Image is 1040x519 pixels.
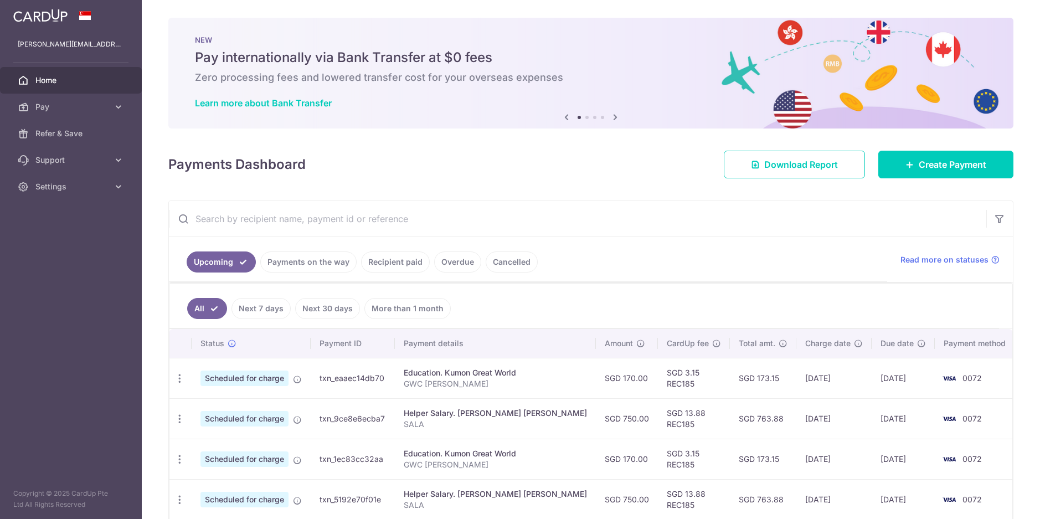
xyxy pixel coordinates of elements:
[872,439,935,479] td: [DATE]
[295,298,360,319] a: Next 30 days
[962,495,982,504] span: 0072
[195,71,987,84] h6: Zero processing fees and lowered transfer cost for your overseas expenses
[169,201,986,237] input: Search by recipient name, payment id or reference
[404,459,587,470] p: GWC [PERSON_NAME]
[919,158,986,171] span: Create Payment
[200,451,289,467] span: Scheduled for charge
[168,155,306,174] h4: Payments Dashboard
[13,9,68,22] img: CardUp
[900,254,1000,265] a: Read more on statuses
[404,419,587,430] p: SALA
[200,371,289,386] span: Scheduled for charge
[796,439,872,479] td: [DATE]
[311,398,395,439] td: txn_9ce8e6ecba7
[200,338,224,349] span: Status
[658,358,730,398] td: SGD 3.15 REC185
[231,298,291,319] a: Next 7 days
[311,439,395,479] td: txn_1ec83cc32aa
[35,75,109,86] span: Home
[764,158,838,171] span: Download Report
[404,408,587,419] div: Helper Salary. [PERSON_NAME] [PERSON_NAME]
[881,338,914,349] span: Due date
[805,338,851,349] span: Charge date
[404,489,587,500] div: Helper Salary. [PERSON_NAME] [PERSON_NAME]
[35,101,109,112] span: Pay
[260,251,357,273] a: Payments on the way
[404,500,587,511] p: SALA
[596,398,658,439] td: SGD 750.00
[878,151,1013,178] a: Create Payment
[962,373,982,383] span: 0072
[730,439,796,479] td: SGD 173.15
[195,35,987,44] p: NEW
[658,439,730,479] td: SGD 3.15 REC185
[187,251,256,273] a: Upcoming
[938,493,960,506] img: Bank Card
[18,39,124,50] p: [PERSON_NAME][EMAIL_ADDRESS][PERSON_NAME][DOMAIN_NAME]
[724,151,865,178] a: Download Report
[311,358,395,398] td: txn_eaaec14db70
[35,128,109,139] span: Refer & Save
[195,97,332,109] a: Learn more about Bank Transfer
[796,398,872,439] td: [DATE]
[187,298,227,319] a: All
[168,18,1013,129] img: Bank transfer banner
[935,329,1019,358] th: Payment method
[596,358,658,398] td: SGD 170.00
[938,412,960,425] img: Bank Card
[486,251,538,273] a: Cancelled
[730,398,796,439] td: SGD 763.88
[35,155,109,166] span: Support
[361,251,430,273] a: Recipient paid
[938,372,960,385] img: Bank Card
[938,453,960,466] img: Bank Card
[200,411,289,426] span: Scheduled for charge
[404,448,587,459] div: Education. Kumon Great World
[872,358,935,398] td: [DATE]
[596,439,658,479] td: SGD 170.00
[404,367,587,378] div: Education. Kumon Great World
[395,329,596,358] th: Payment details
[739,338,775,349] span: Total amt.
[658,398,730,439] td: SGD 13.88 REC185
[35,181,109,192] span: Settings
[872,398,935,439] td: [DATE]
[195,49,987,66] h5: Pay internationally via Bank Transfer at $0 fees
[364,298,451,319] a: More than 1 month
[605,338,633,349] span: Amount
[900,254,988,265] span: Read more on statuses
[311,329,395,358] th: Payment ID
[962,454,982,464] span: 0072
[730,358,796,398] td: SGD 173.15
[667,338,709,349] span: CardUp fee
[796,358,872,398] td: [DATE]
[404,378,587,389] p: GWC [PERSON_NAME]
[434,251,481,273] a: Overdue
[200,492,289,507] span: Scheduled for charge
[962,414,982,423] span: 0072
